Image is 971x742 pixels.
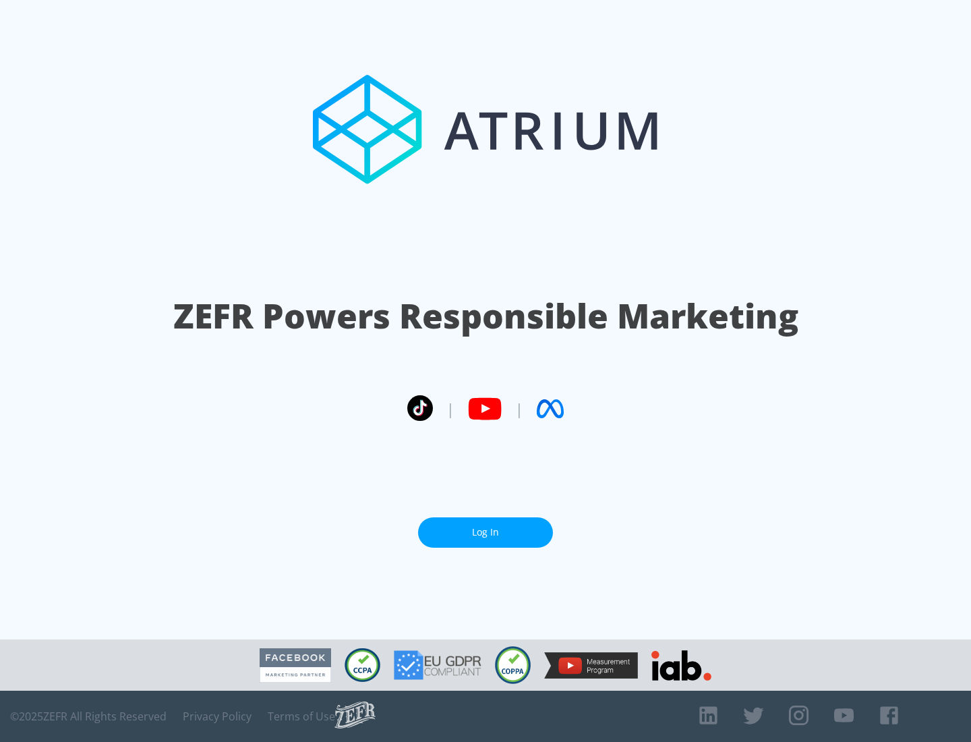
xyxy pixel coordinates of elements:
h1: ZEFR Powers Responsible Marketing [173,293,798,339]
span: | [515,399,523,419]
img: CCPA Compliant [345,648,380,682]
img: GDPR Compliant [394,650,481,680]
a: Terms of Use [268,710,335,723]
img: Facebook Marketing Partner [260,648,331,683]
span: © 2025 ZEFR All Rights Reserved [10,710,167,723]
img: COPPA Compliant [495,646,531,684]
span: | [446,399,454,419]
a: Log In [418,517,553,548]
a: Privacy Policy [183,710,252,723]
img: YouTube Measurement Program [544,652,638,679]
img: IAB [651,650,711,681]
